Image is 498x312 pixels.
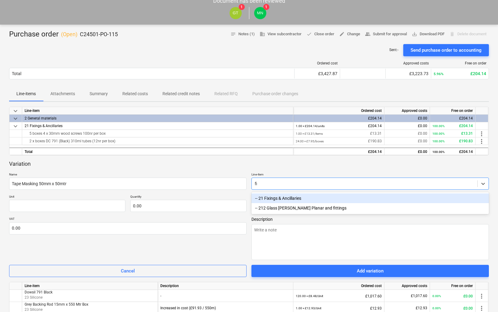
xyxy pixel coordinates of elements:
[251,193,489,203] div: -- 21 Fixings & Ancillaries
[230,31,236,37] span: notes
[9,217,247,222] p: VAT
[412,31,417,37] span: save_alt
[251,217,489,222] span: Description
[22,147,293,155] div: Total
[80,31,118,38] p: C24501-PO-115
[432,137,473,145] div: £190.83
[432,130,473,137] div: £13.31
[432,307,441,310] small: 0.00%
[478,130,485,137] span: more_vert
[90,91,108,97] p: Summary
[432,115,473,122] div: £204.14
[9,195,125,200] p: Unit
[434,61,486,65] div: Free on order
[122,91,148,97] p: Related costs
[432,290,473,302] div: £0.00
[9,160,31,168] p: Variation
[365,31,370,37] span: people_alt
[158,282,293,290] div: Description
[389,47,398,53] p: Sent : -
[296,137,382,145] div: £190.83
[432,124,445,128] small: 100.00%
[387,130,427,137] div: £0.00
[16,91,36,97] p: Line-items
[365,31,407,38] span: Submit for approval
[251,203,489,213] div: -- 212 Glass [PERSON_NAME] Planar and fittings
[339,31,345,37] span: edit
[9,172,247,178] p: Name
[61,31,77,38] p: ( Open )
[363,29,409,39] button: Submit for approval
[233,11,238,15] span: GT
[409,29,447,39] button: Download PDF
[239,4,245,10] span: 1
[296,115,382,122] div: £204.14
[306,31,334,38] span: Close order
[296,140,324,143] small: 24.00 × £7.95 / boxes
[296,124,325,128] small: 1.00 × £204.14 / units
[50,91,75,97] p: Attachments
[12,115,19,122] span: keyboard_arrow_down
[296,130,382,137] div: £13.31
[297,61,338,65] div: Ordered cost
[387,122,427,130] div: £0.00
[130,195,247,200] p: Quantity
[25,115,291,122] div: 2 General materials
[257,29,304,39] button: View subcontractor
[478,293,485,300] span: more_vert
[306,31,312,37] span: done
[432,150,445,154] small: 100.00%
[296,290,382,302] div: £1,017.60
[434,72,444,76] small: 5.96%
[387,290,427,302] div: £1,017.60
[9,29,118,39] div: Purchase order
[9,265,247,277] button: Cancel
[387,148,427,156] div: £0.00
[432,132,445,135] small: 100.00%
[432,148,473,156] div: £204.14
[403,44,489,56] button: Send purchase order to accounting
[432,122,473,130] div: £204.14
[25,302,88,307] span: Grey Backing Rod 15mm x 550 Mtr Box
[12,71,21,76] div: Total
[260,31,265,37] span: business
[25,290,53,294] span: Dowsil 791 Black
[263,4,269,10] span: 1
[296,122,382,130] div: £204.14
[257,11,263,15] span: MN
[25,124,63,128] span: 21 Fixings & Ancillaries
[22,107,293,115] div: Line-item
[297,71,337,76] div: £3,427.87
[478,305,485,312] span: more_vert
[432,294,441,298] small: 0.00%
[432,140,445,143] small: 100.00%
[304,29,337,39] button: Close order
[412,31,445,38] span: Download PDF
[434,71,486,76] div: £204.14
[411,46,482,54] div: Send purchase order to accounting
[25,296,43,300] span: 23 Silicone
[388,71,428,76] div: £3,223.73
[293,107,384,115] div: Ordered cost
[296,294,323,298] small: 120.00 × £8.48 / Unit
[251,203,489,213] div: -- 212 Glass Pilkington Planar and fittings
[357,267,384,275] div: Add variation
[25,137,291,145] div: 2 x boxes DC 791 (Black) 310ml tubes (12nr per box)
[384,282,430,290] div: Approved costs
[230,31,255,38] span: Notes (1)
[337,29,363,39] button: Change
[293,282,384,290] div: Ordered cost
[121,267,135,275] div: Cancel
[12,123,19,130] span: keyboard_arrow_down
[296,307,321,310] small: 1.00 × £12.93 / Unit
[387,115,427,122] div: £0.00
[25,130,291,137] div: 5 boxes 4 x 30mm wood screws 100nr per box
[388,61,429,65] div: Approved costs
[430,107,476,115] div: Free on order
[296,148,382,156] div: £204.14
[387,137,427,145] div: £0.00
[478,138,485,145] span: more_vert
[228,29,257,39] button: Notes (1)
[251,172,489,178] p: Line-item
